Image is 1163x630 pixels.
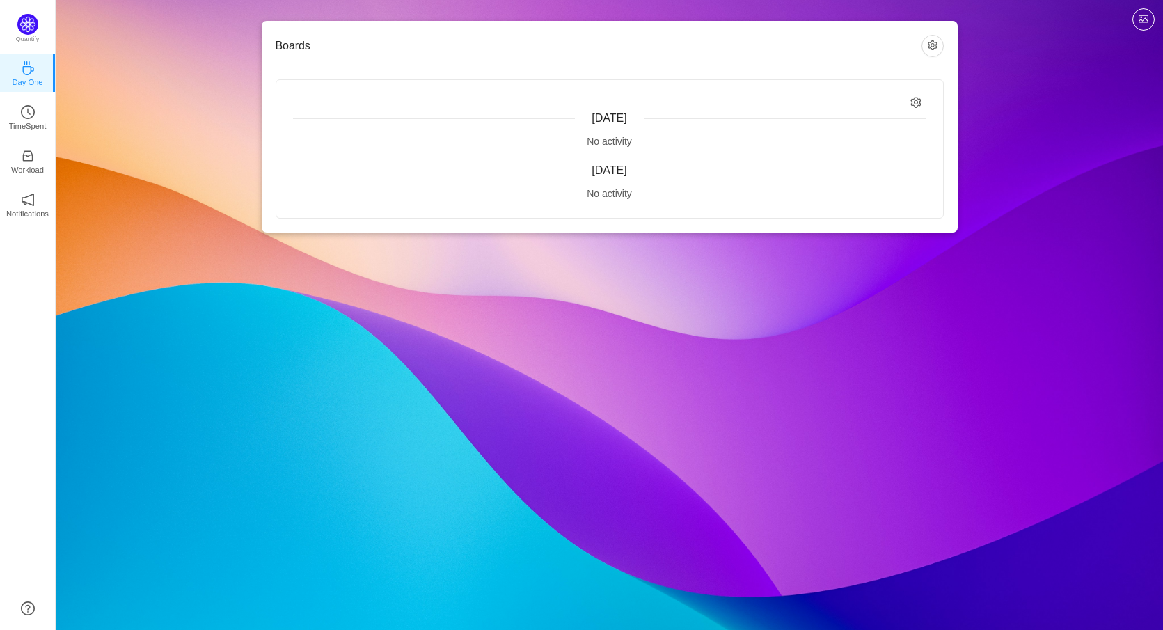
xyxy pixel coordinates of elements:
p: Day One [12,76,42,88]
a: icon: inboxWorkload [21,153,35,167]
a: icon: clock-circleTimeSpent [21,109,35,123]
i: icon: coffee [21,61,35,75]
a: icon: notificationNotifications [21,197,35,211]
div: No activity [293,134,926,149]
button: icon: setting [921,35,944,57]
span: [DATE] [592,112,626,124]
i: icon: notification [21,193,35,207]
i: icon: setting [910,97,922,109]
p: TimeSpent [9,120,47,132]
img: Quantify [17,14,38,35]
p: Quantify [16,35,40,45]
a: icon: coffeeDay One [21,65,35,79]
i: icon: inbox [21,149,35,163]
a: icon: question-circle [21,601,35,615]
button: icon: picture [1132,8,1155,31]
div: No activity [293,187,926,201]
p: Notifications [6,207,49,220]
i: icon: clock-circle [21,105,35,119]
p: Workload [11,164,44,176]
h3: Boards [276,39,921,53]
span: [DATE] [592,164,626,176]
